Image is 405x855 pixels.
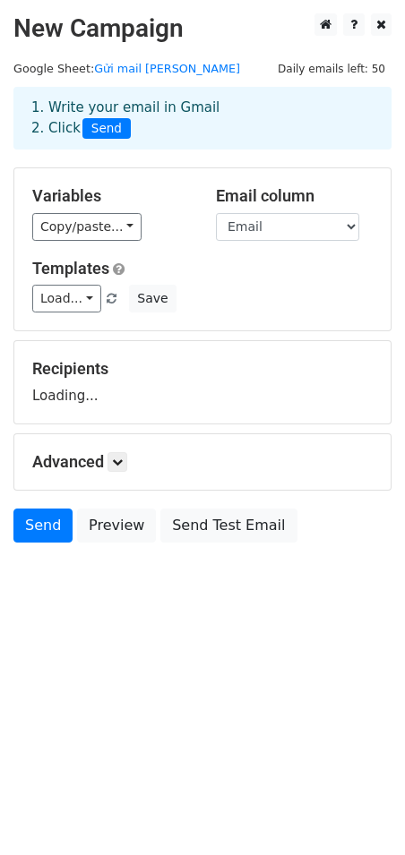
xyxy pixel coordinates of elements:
a: Copy/paste... [32,213,142,241]
a: Preview [77,509,156,543]
a: Templates [32,259,109,278]
h5: Variables [32,186,189,206]
h2: New Campaign [13,13,392,44]
a: Daily emails left: 50 [271,62,392,75]
h5: Advanced [32,452,373,472]
small: Google Sheet: [13,62,240,75]
a: Load... [32,285,101,312]
button: Save [129,285,176,312]
h5: Recipients [32,359,373,379]
div: 1. Write your email in Gmail 2. Click [18,98,387,139]
a: Send Test Email [160,509,297,543]
h5: Email column [216,186,373,206]
span: Daily emails left: 50 [271,59,392,79]
a: Send [13,509,73,543]
span: Send [82,118,131,140]
a: Gửi mail [PERSON_NAME] [94,62,240,75]
div: Loading... [32,359,373,406]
